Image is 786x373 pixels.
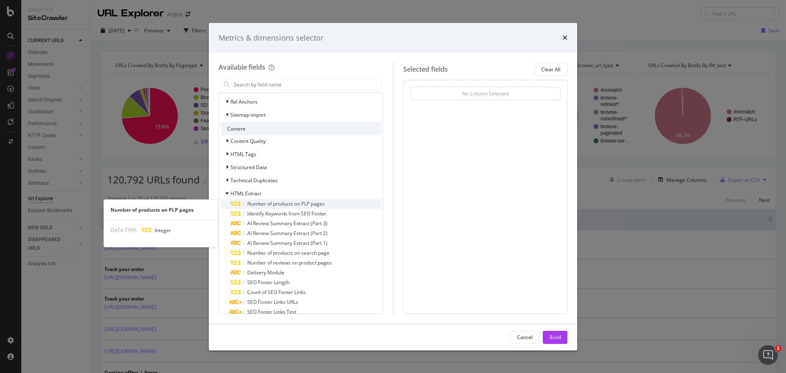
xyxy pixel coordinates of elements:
span: HTML Extract [230,190,261,197]
span: Technical Duplicates [230,177,278,184]
div: Available fields [219,63,265,72]
span: Number of products on search page [247,249,330,256]
span: 1 [775,345,781,352]
span: Sitemap import [230,111,266,118]
input: Search by field name [233,78,381,90]
span: Number of products on PLP pages [247,200,325,207]
span: SEO Footer Links Text [247,308,296,315]
span: HTML Tags [230,151,256,158]
span: AI Review Summary Extract (Part 3) [247,220,327,227]
span: AI Review Summary Extract (Part 2) [247,230,327,237]
span: Structured Data [230,164,267,171]
div: Metrics & dimensions selector [219,33,323,43]
div: Number of products on PLP pages [104,206,218,213]
span: SEO Footer Links URLs [247,298,298,305]
span: AI Review Summary Extract (Part 1) [247,240,327,246]
div: Clear All [541,66,560,73]
span: SEO Footer Length [247,279,289,286]
iframe: Intercom live chat [758,345,778,365]
button: Build [543,331,567,344]
button: Cancel [510,331,540,344]
span: Content Quality [230,138,266,145]
div: Content [221,122,381,135]
span: Number of reviews on product pages [247,259,332,266]
div: Selected fields [403,65,448,74]
span: Delivery Module [247,269,285,276]
span: Rel Anchors [230,98,257,105]
div: Cancel [517,334,533,341]
span: Identify Keywords from SEO Footer [247,210,326,217]
div: Build [549,334,561,341]
button: Clear All [534,63,567,76]
div: times [562,33,567,43]
div: No Column Selected [462,90,508,97]
span: Count of SEO Footer Links [247,289,306,296]
div: modal [209,23,577,350]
